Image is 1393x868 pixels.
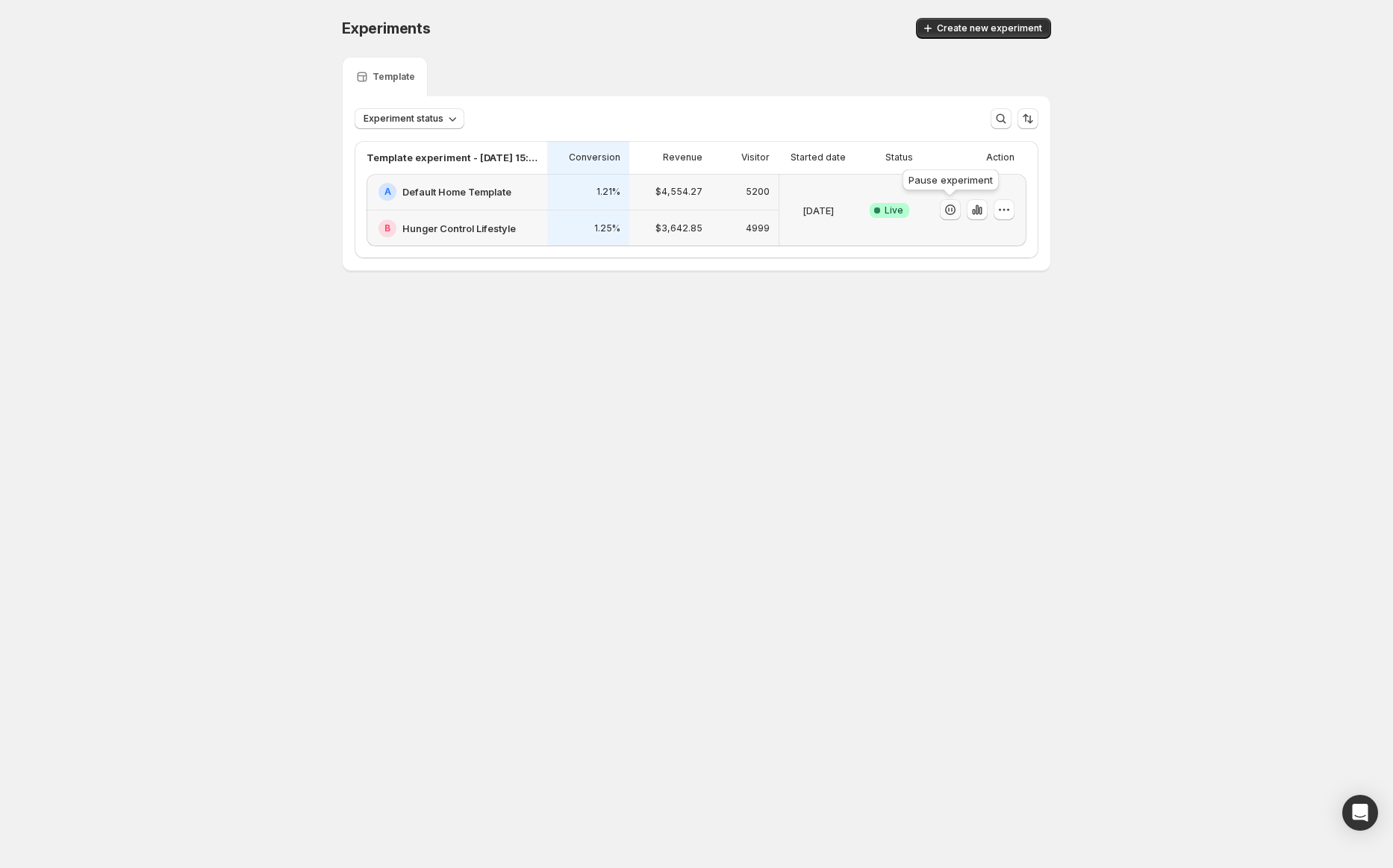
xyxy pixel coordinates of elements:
[655,186,702,198] p: $4,554.27
[885,204,903,216] span: Live
[364,113,443,125] span: Experiment status
[384,222,390,234] h2: B
[569,152,620,163] p: Conversion
[791,152,846,163] p: Started date
[367,150,538,165] p: Template experiment - [DATE] 15:01:46
[663,152,702,163] p: Revenue
[402,184,511,199] h2: Default Home Template
[1342,795,1378,831] div: Open Intercom Messenger
[986,152,1015,163] p: Action
[746,186,770,198] p: 5200
[885,152,913,163] p: Status
[746,222,770,234] p: 4999
[596,186,620,198] p: 1.21%
[1018,108,1038,129] button: Sort the results
[373,71,415,83] p: Template
[355,108,464,129] button: Experiment status
[937,22,1042,34] span: Create new experiment
[916,18,1051,39] button: Create new experiment
[402,221,516,236] h2: Hunger Control Lifestyle
[655,222,702,234] p: $3,642.85
[594,222,620,234] p: 1.25%
[342,19,431,37] span: Experiments
[803,203,834,218] p: [DATE]
[741,152,770,163] p: Visitor
[384,186,391,198] h2: A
